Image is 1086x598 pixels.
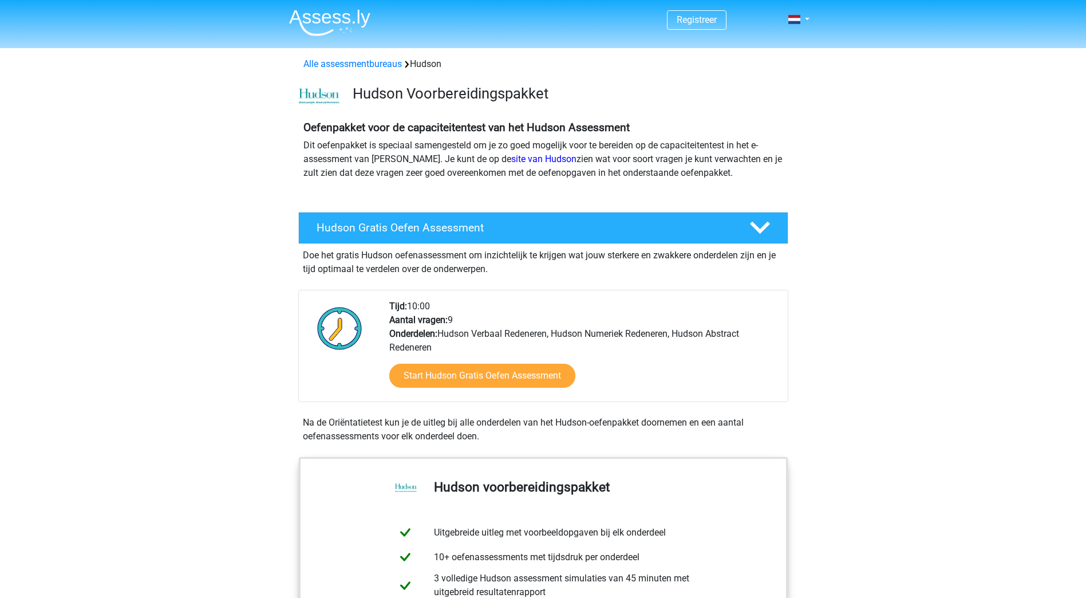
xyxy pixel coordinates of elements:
b: Aantal vragen: [389,314,448,325]
b: Oefenpakket voor de capaciteitentest van het Hudson Assessment [303,121,630,134]
a: Registreer [677,14,717,25]
div: Na de Oriëntatietest kun je de uitleg bij alle onderdelen van het Hudson-oefenpakket doornemen en... [298,416,788,443]
a: Alle assessmentbureaus [303,58,402,69]
a: Start Hudson Gratis Oefen Assessment [389,364,575,388]
h4: Hudson Gratis Oefen Assessment [317,221,731,234]
div: 10:00 9 Hudson Verbaal Redeneren, Hudson Numeriek Redeneren, Hudson Abstract Redeneren [381,300,787,402]
a: Hudson Gratis Oefen Assessment [294,212,793,244]
img: cefd0e47479f4eb8e8c001c0d358d5812e054fa8.png [299,88,339,104]
h3: Hudson Voorbereidingspakket [353,85,779,103]
div: Doe het gratis Hudson oefenassessment om inzichtelijk te krijgen wat jouw sterkere en zwakkere on... [298,244,788,276]
img: Assessly [289,9,370,36]
b: Tijd: [389,301,407,312]
b: Onderdelen: [389,328,437,339]
p: Dit oefenpakket is speciaal samengesteld om je zo goed mogelijk voor te bereiden op de capaciteit... [303,139,783,180]
img: Klok [311,300,369,357]
div: Hudson [299,57,788,71]
a: site van Hudson [511,154,576,164]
